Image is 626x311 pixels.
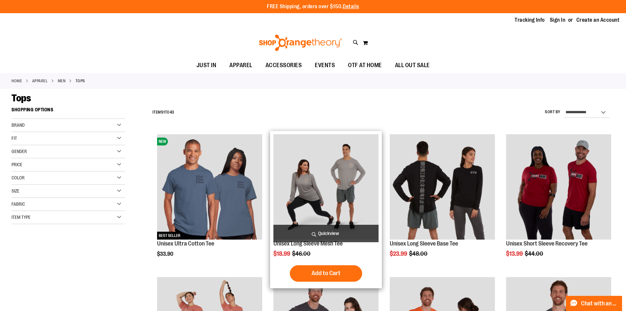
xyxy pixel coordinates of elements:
[343,4,359,10] a: Details
[12,162,22,167] span: Price
[390,250,408,257] span: $23.99
[273,225,379,242] a: Quickview
[390,240,458,247] a: Unisex Long Sleeve Base Tee
[506,134,611,240] img: Product image for Unisex SS Recovery Tee
[525,250,544,257] span: $44.00
[550,16,566,24] a: Sign In
[12,78,22,84] a: Home
[12,104,125,119] strong: Shopping Options
[12,201,25,207] span: Fabric
[258,35,343,51] img: Shop Orangetheory
[506,134,611,241] a: Product image for Unisex SS Recovery Tee
[12,136,17,141] span: Fit
[76,78,85,84] strong: Tops
[157,251,174,257] span: $33.90
[312,270,340,277] span: Add to Cart
[157,240,214,247] a: Unisex Ultra Cotton Tee
[12,175,25,180] span: Color
[273,134,379,241] a: Unisex Long Sleeve Mesh Tee primary image
[290,265,362,282] button: Add to Cart
[545,109,561,115] label: Sort By
[12,122,25,128] span: Brand
[503,131,614,274] div: product
[348,58,382,73] span: OTF AT HOME
[32,78,48,84] a: APPAREL
[197,58,217,73] span: JUST IN
[157,134,262,240] img: Unisex Ultra Cotton Tee
[386,131,498,274] div: product
[566,296,622,311] button: Chat with an Expert
[273,134,379,240] img: Unisex Long Sleeve Mesh Tee primary image
[152,107,174,117] h2: Items to
[266,58,302,73] span: ACCESSORIES
[390,134,495,241] a: Product image for Unisex Long Sleeve Base Tee
[12,215,31,220] span: Item Type
[157,232,182,240] span: BEST SELLER
[292,250,312,257] span: $46.00
[581,300,618,307] span: Chat with an Expert
[157,138,168,145] span: NEW
[273,240,343,247] a: Unisex Long Sleeve Mesh Tee
[170,110,174,115] span: 43
[576,16,620,24] a: Create an Account
[12,188,19,194] span: Size
[409,250,429,257] span: $48.00
[12,92,31,104] span: Tops
[390,134,495,240] img: Product image for Unisex Long Sleeve Base Tee
[270,131,382,288] div: product
[273,250,291,257] span: $18.99
[229,58,252,73] span: APPAREL
[58,78,66,84] a: MEN
[12,149,27,154] span: Gender
[267,3,359,11] p: FREE Shipping, orders over $150.
[163,110,165,115] span: 1
[395,58,430,73] span: ALL OUT SALE
[515,16,545,24] a: Tracking Info
[157,134,262,241] a: Unisex Ultra Cotton TeeNEWBEST SELLER
[506,250,524,257] span: $13.99
[154,131,266,274] div: product
[506,240,588,247] a: Unisex Short Sleeve Recovery Tee
[315,58,335,73] span: EVENTS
